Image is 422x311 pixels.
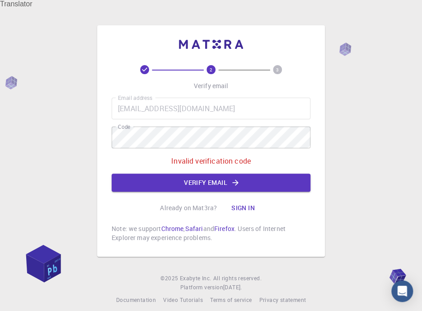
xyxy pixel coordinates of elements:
a: Privacy statement [259,296,306,305]
p: Verify email [194,81,229,90]
a: Firefox [214,224,234,233]
span: Video Tutorials [163,296,203,303]
a: Documentation [116,296,156,305]
button: Verify email [112,174,310,192]
label: Code [118,123,130,131]
span: Platform version [180,283,223,292]
p: Already on Mat3ra? [160,203,217,212]
p: Invalid verification code [171,155,251,166]
a: Terms of service [210,296,252,305]
span: Privacy statement [259,296,306,303]
a: Safari [185,224,203,233]
text: 3 [276,66,279,73]
span: Terms of service [210,296,252,303]
label: Email address [118,94,152,102]
span: All rights reserved. [213,274,262,283]
button: Sign in [224,199,262,217]
a: Chrome [161,224,183,233]
a: Video Tutorials [163,296,203,305]
span: [DATE] . [223,283,242,291]
text: 2 [210,66,212,73]
span: © 2025 [160,274,179,283]
a: Exabyte Inc. [180,274,211,283]
div: Open Intercom Messenger [391,280,413,302]
a: [DATE]. [223,283,242,292]
p: Note: we support , and . Users of Internet Explorer may experience problems. [112,224,310,242]
span: Exabyte Inc. [180,274,211,282]
span: Documentation [116,296,156,303]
